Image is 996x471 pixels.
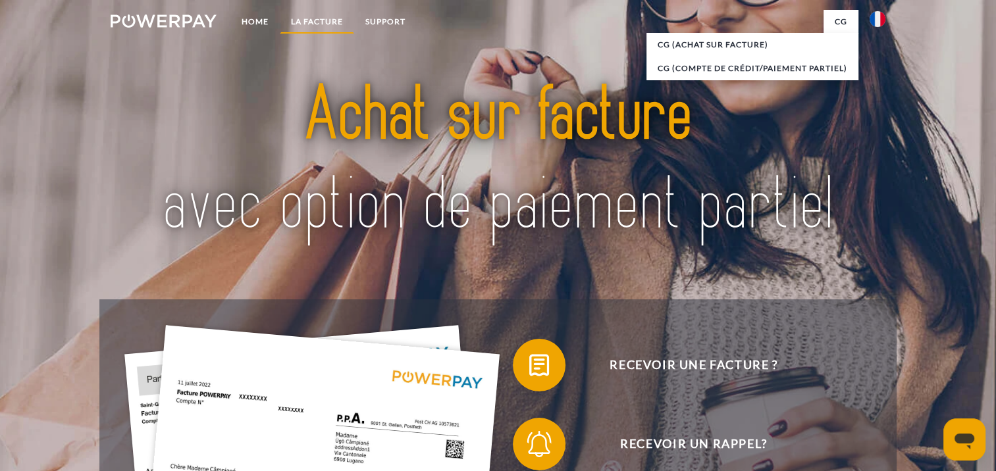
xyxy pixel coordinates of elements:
span: Recevoir une facture ? [533,339,855,391]
a: CG [824,10,858,34]
img: qb_bell.svg [523,428,556,460]
img: logo-powerpay-white.svg [111,14,217,28]
a: LA FACTURE [280,10,354,34]
a: Home [230,10,280,34]
a: CG (Compte de crédit/paiement partiel) [646,57,858,80]
button: Recevoir un rappel? [513,418,855,470]
img: qb_bill.svg [523,349,556,382]
a: Support [354,10,417,34]
iframe: Bouton de lancement de la fenêtre de messagerie [943,418,985,460]
a: CG (achat sur facture) [646,33,858,57]
img: title-powerpay_fr.svg [149,47,847,275]
span: Recevoir un rappel? [533,418,855,470]
img: fr [870,11,885,27]
button: Recevoir une facture ? [513,339,855,391]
